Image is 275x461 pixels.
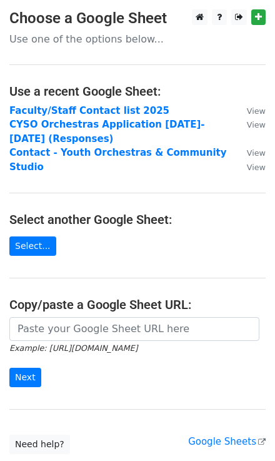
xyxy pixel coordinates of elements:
a: Select... [9,236,56,256]
h4: Select another Google Sheet: [9,212,266,227]
h4: Copy/paste a Google Sheet URL: [9,297,266,312]
input: Paste your Google Sheet URL here [9,317,259,341]
input: Next [9,368,41,387]
a: Need help? [9,435,70,454]
a: CYSO Orchestras Application [DATE]-[DATE] (Responses) [9,119,205,144]
a: Studio [9,161,44,173]
h3: Choose a Google Sheet [9,9,266,28]
a: View [234,161,266,173]
a: Contact - Youth Orchestras & Community [9,147,227,158]
a: Faculty/Staff Contact list 2025 [9,105,169,116]
a: View [234,105,266,116]
small: View [247,106,266,116]
a: Google Sheets [188,436,266,447]
small: View [247,148,266,158]
small: View [247,163,266,172]
p: Use one of the options below... [9,33,266,46]
small: Example: [URL][DOMAIN_NAME] [9,343,137,353]
a: View [234,119,266,130]
a: View [234,147,266,158]
small: View [247,120,266,129]
h4: Use a recent Google Sheet: [9,84,266,99]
